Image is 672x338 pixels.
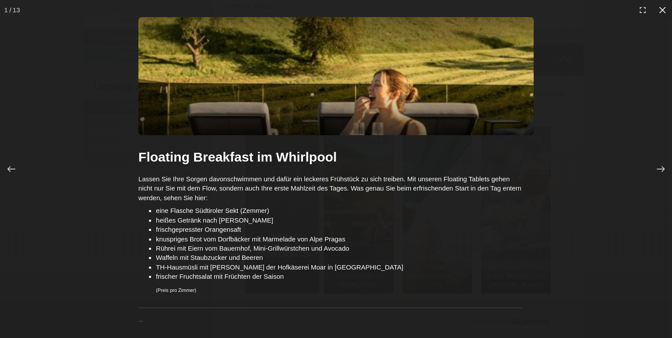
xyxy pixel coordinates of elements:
[639,147,672,191] div: Next slide
[156,272,523,281] p: frischer Fruchtsalat mit Früchten der Saison
[156,263,403,271] font: TH-Hausmüsli mit [PERSON_NAME] der Hofkäserei Moar in [GEOGRAPHIC_DATA]
[156,254,263,261] font: Waffeln mit Staubzucker und Beeren
[156,245,349,252] font: Rührei mit Eiern vom Bauernhof, Mini-Grillwürstchen und Avocado
[138,175,521,201] font: Lassen Sie Ihre Sorgen davonschwimmen und dafür ein leckeres Frühstück zu sich treiben. Mit unser...
[4,5,7,14] span: 1
[156,226,241,233] font: frischgepresster Orangensaft
[156,207,269,214] font: eine Flasche Südtiroler Sekt (Zemmer)
[138,17,534,136] img: 68667da6e4ce2TTNicoloDalleMolleTerentnerhofSpring202539.jpg
[13,5,20,14] div: 13
[156,288,196,293] span: (Preis pro Zimmer)
[156,216,273,224] font: heißes Getränk nach [PERSON_NAME]
[138,148,523,165] h2: Floating Breakfast im Whirlpool
[156,235,345,243] font: knuspriges Brot vom Dorfbäcker mit Marmelade von Alpe Pragas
